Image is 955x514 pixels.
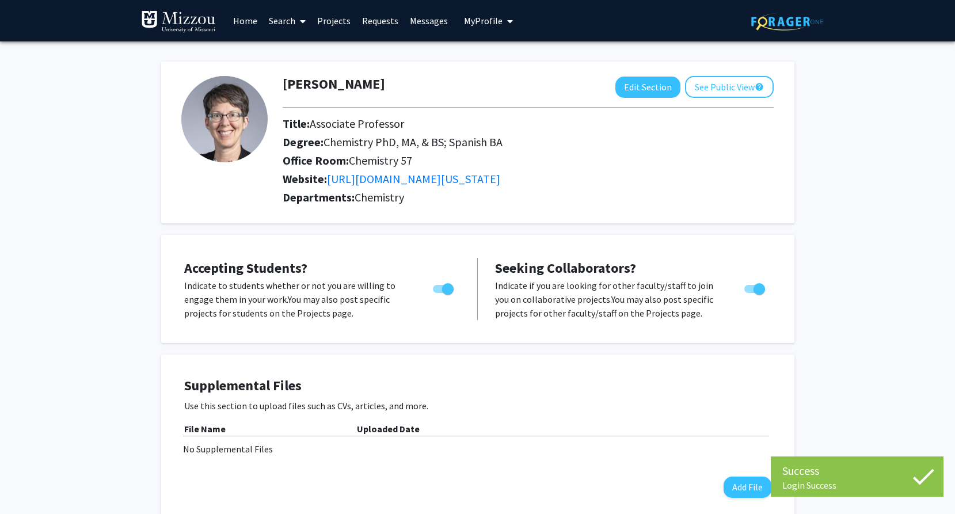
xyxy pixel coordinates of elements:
[283,117,774,131] h2: Title:
[464,15,503,26] span: My Profile
[283,172,774,186] h2: Website:
[184,378,771,394] h4: Supplemental Files
[324,135,503,149] span: Chemistry PhD, MA, & BS; Spanish BA
[356,1,404,41] a: Requests
[184,279,411,320] p: Indicate to students whether or not you are willing to engage them in your work. You may also pos...
[782,479,932,491] div: Login Success
[227,1,263,41] a: Home
[283,76,385,93] h1: [PERSON_NAME]
[685,76,774,98] button: See Public View
[349,153,412,167] span: Chemistry 57
[740,279,771,296] div: Toggle
[428,279,460,296] div: Toggle
[184,423,226,435] b: File Name
[141,10,216,33] img: University of Missouri Logo
[355,190,404,204] span: Chemistry
[183,442,773,456] div: No Supplemental Files
[495,279,722,320] p: Indicate if you are looking for other faculty/staff to join you on collaborative projects. You ma...
[751,13,823,31] img: ForagerOne Logo
[327,172,500,186] a: Opens in a new tab
[782,462,932,479] div: Success
[755,80,764,94] mat-icon: help
[404,1,454,41] a: Messages
[263,1,311,41] a: Search
[615,77,680,98] button: Edit Section
[310,116,404,131] span: Associate Professor
[274,191,782,204] h2: Departments:
[283,154,774,167] h2: Office Room:
[184,399,771,413] p: Use this section to upload files such as CVs, articles, and more.
[181,76,268,162] img: Profile Picture
[724,477,771,498] button: Add File
[184,259,307,277] span: Accepting Students?
[283,135,774,149] h2: Degree:
[311,1,356,41] a: Projects
[495,259,636,277] span: Seeking Collaborators?
[357,423,420,435] b: Uploaded Date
